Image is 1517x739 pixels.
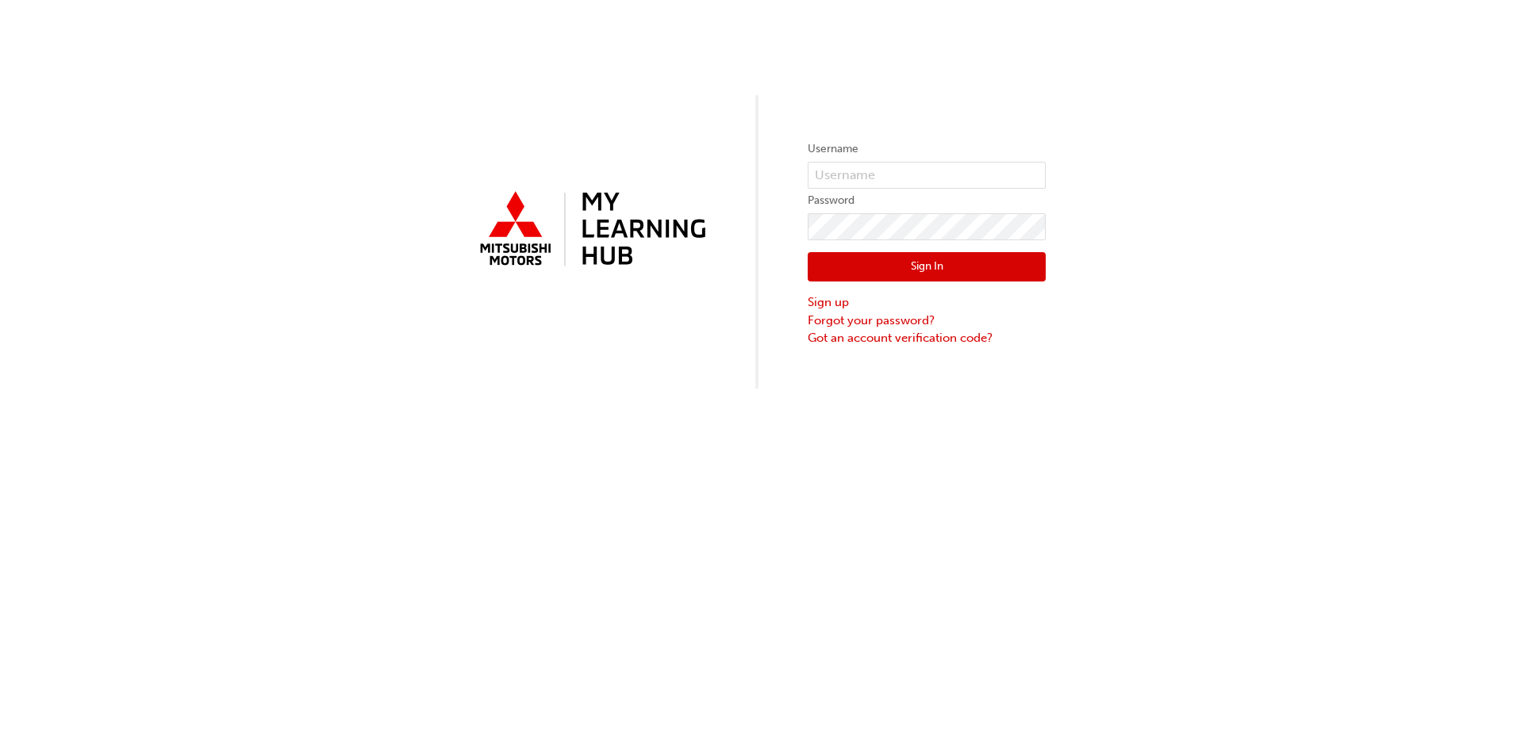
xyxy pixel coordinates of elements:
img: mmal [471,185,709,275]
a: Got an account verification code? [808,329,1046,347]
label: Username [808,140,1046,159]
button: Sign In [808,252,1046,282]
a: Forgot your password? [808,312,1046,330]
label: Password [808,191,1046,210]
input: Username [808,162,1046,189]
a: Sign up [808,293,1046,312]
